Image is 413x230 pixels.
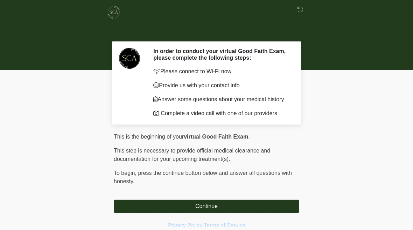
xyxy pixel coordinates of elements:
span: . [248,134,250,140]
span: To begin, [114,170,138,176]
a: | [202,222,204,228]
img: Agent Avatar [119,48,140,69]
span: This is the beginning of your [114,134,184,140]
span: This step is necessary to provide official medical clearance and documentation for your upcoming ... [114,148,270,162]
img: Skinchic Dallas Logo [107,5,121,19]
a: Terms of Service [204,222,245,228]
button: Continue [114,200,299,213]
h2: In order to conduct your virtual Good Faith Exam, please complete the following steps: [153,48,289,61]
p: Provide us with your contact info [153,81,289,90]
p: Please connect to Wi-Fi now [153,67,289,76]
a: Privacy Policy [168,222,203,228]
span: press the continue button below and answer all questions with honesty. [114,170,292,184]
p: Answer some questions about your medical history [153,95,289,104]
strong: virtual Good Faith Exam [184,134,248,140]
h1: ‎ ‎ [108,25,304,38]
li: Complete a video call with one of our providers [153,109,289,118]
